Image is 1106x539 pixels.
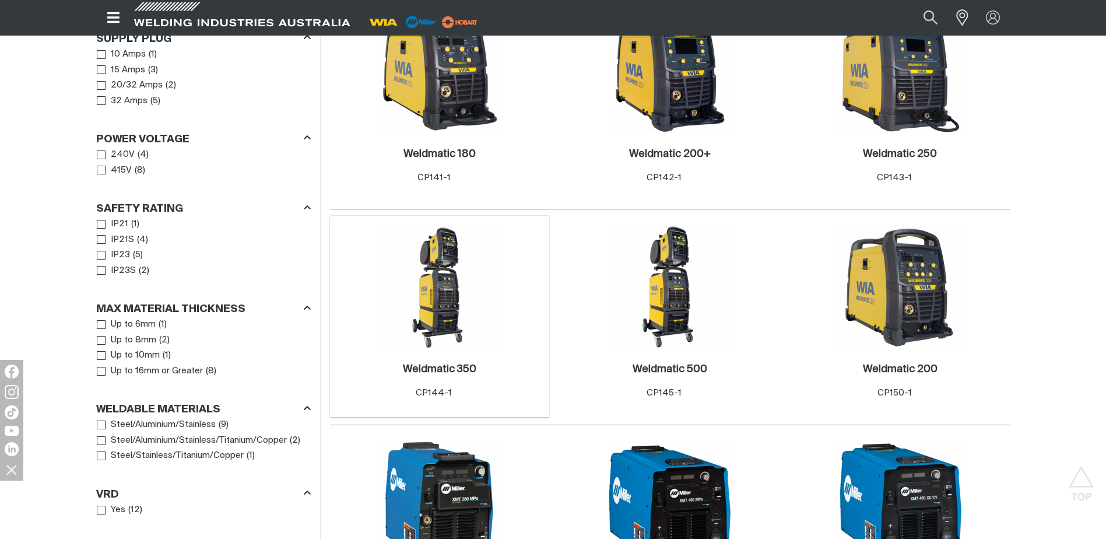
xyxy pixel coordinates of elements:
a: Weldmatic 500 [633,363,707,376]
ul: Weldable Materials [97,417,310,464]
div: Safety Rating [96,201,311,216]
a: 32 Amps [97,93,148,109]
h3: Safety Rating [96,202,183,216]
ul: Safety Rating [97,216,310,278]
div: Supply Plug [96,30,311,46]
span: ( 1 ) [163,349,171,362]
a: Weldmatic 200 [863,363,938,376]
span: Steel/Aluminium/Stainless/Titanium/Copper [111,434,287,447]
span: ( 2 ) [290,434,300,447]
span: ( 1 ) [159,318,167,331]
span: CP142-1 [647,173,682,182]
h3: Max Material Thickness [96,303,245,316]
a: Weldmatic 250 [863,148,937,161]
span: ( 2 ) [139,264,149,278]
span: ( 4 ) [138,148,149,162]
h2: Weldmatic 200+ [629,149,711,159]
img: LinkedIn [5,442,19,456]
img: Weldmatic 250 [838,9,963,134]
h2: Weldmatic 200 [863,364,938,374]
span: CP143-1 [877,173,912,182]
img: TikTok [5,405,19,419]
a: 240V [97,147,135,163]
span: ( 4 ) [137,233,148,247]
span: ( 2 ) [159,334,170,347]
h3: Weldable Materials [96,403,220,416]
a: 20/32 Amps [97,78,163,93]
a: 15 Amps [97,62,146,78]
span: ( 5 ) [133,249,143,262]
span: ( 8 ) [135,164,145,177]
input: Product name or item number... [896,5,950,31]
div: Max Material Thickness [96,301,311,317]
div: Power Voltage [96,131,311,147]
span: Up to 6mm [111,318,156,331]
span: ( 12 ) [128,503,142,517]
span: 240V [111,148,135,162]
a: miller [438,17,481,26]
img: Facebook [5,365,19,379]
span: Up to 16mm or Greater [111,365,203,378]
h2: Weldmatic 180 [403,149,476,159]
img: hide socials [2,460,22,480]
span: Yes [111,503,125,517]
a: Up to 6mm [97,317,156,332]
span: Steel/Aluminium/Stainless [111,418,216,432]
button: Search products [911,5,950,31]
a: IP21 [97,216,129,232]
a: IP21S [97,232,135,248]
span: ( 3 ) [148,64,158,77]
h2: Weldmatic 350 [403,364,476,374]
a: 10 Amps [97,47,146,62]
span: Up to 10mm [111,349,160,362]
img: Weldmatic 200 [838,225,963,349]
a: 415V [97,163,132,178]
a: Steel/Aluminium/Stainless [97,417,216,433]
a: Up to 8mm [97,332,157,348]
span: 15 Amps [111,64,145,77]
span: ( 1 ) [149,48,157,61]
ul: Max Material Thickness [97,317,310,379]
button: Scroll to top [1068,466,1094,492]
img: Instagram [5,385,19,399]
img: Weldmatic 200+ [608,9,732,134]
h2: Weldmatic 250 [863,149,937,159]
span: Up to 8mm [111,334,156,347]
span: IP21 [111,218,128,231]
a: Weldmatic 350 [403,363,476,376]
ul: VRD [97,502,310,518]
a: Steel/Aluminium/Stainless/Titanium/Copper [97,433,287,449]
a: IP23 [97,247,131,263]
ul: Supply Plug [97,47,310,108]
a: Yes [97,502,126,518]
img: miller [438,13,481,31]
span: 20/32 Amps [111,79,163,92]
span: IP21S [111,233,134,247]
span: 10 Amps [111,48,146,61]
a: Weldmatic 180 [403,148,476,161]
span: CP141-1 [417,173,451,182]
span: ( 9 ) [219,418,229,432]
h2: Weldmatic 500 [633,364,707,374]
span: ( 8 ) [206,365,216,378]
span: ( 1 ) [131,218,139,231]
ul: Power Voltage [97,147,310,178]
span: ( 2 ) [166,79,176,92]
img: Weldmatic 180 [377,9,502,134]
span: IP23 [111,249,130,262]
div: VRD [96,486,311,502]
span: ( 5 ) [150,94,160,108]
span: ( 1 ) [247,449,255,463]
img: Weldmatic 500 [608,225,732,349]
a: Weldmatic 200+ [629,148,711,161]
span: 32 Amps [111,94,148,108]
span: IP23S [111,264,136,278]
span: CP150-1 [877,388,912,397]
h3: Power Voltage [96,133,189,146]
span: Steel/Stainless/Titanium/Copper [111,449,244,463]
a: Steel/Stainless/Titanium/Copper [97,448,244,464]
h3: Supply Plug [96,33,171,46]
span: CP144-1 [416,388,452,397]
span: 415V [111,164,132,177]
a: IP23S [97,263,136,279]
